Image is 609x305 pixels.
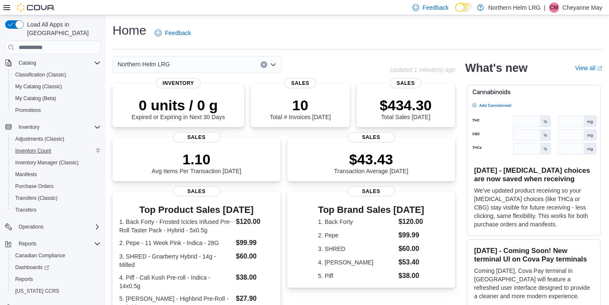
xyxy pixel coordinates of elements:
span: Sales [173,132,220,142]
button: Inventory Manager (Classic) [8,157,104,169]
div: Cheyanne May [549,3,559,13]
span: Inventory Count [12,146,101,156]
a: Dashboards [12,262,52,272]
button: Operations [2,221,104,233]
dd: $60.00 [236,251,274,261]
span: Sales [390,78,422,88]
span: Promotions [15,107,41,114]
button: Reports [15,239,40,249]
span: Load All Apps in [GEOGRAPHIC_DATA] [24,20,101,37]
span: Sales [173,186,220,196]
div: Total Sales [DATE] [380,97,432,120]
p: 0 units / 0 g [132,97,225,114]
h3: Top Product Sales [DATE] [119,205,274,215]
span: Sales [348,132,395,142]
span: Manifests [15,171,37,178]
a: Purchase Orders [12,181,57,191]
dd: $120.00 [236,217,274,227]
button: Operations [15,222,47,232]
button: Promotions [8,104,104,116]
span: Northern Helm LRG [118,59,170,69]
button: Catalog [15,58,39,68]
h3: [DATE] - Coming Soon! New terminal UI on Cova Pay terminals [474,246,593,263]
dd: $99.99 [236,238,274,248]
button: Catalog [2,57,104,69]
a: Adjustments (Classic) [12,134,68,144]
a: Classification (Classic) [12,70,70,80]
div: Avg Items Per Transaction [DATE] [152,151,241,174]
dd: $53.40 [398,257,424,267]
span: Dashboards [12,262,101,272]
button: [US_STATE] CCRS [8,285,104,297]
img: Cova [17,3,55,12]
span: Dashboards [15,264,49,271]
span: Washington CCRS [12,286,101,296]
svg: External link [597,66,602,71]
button: Purchase Orders [8,180,104,192]
a: Promotions [12,105,44,115]
dt: 4. [PERSON_NAME] [318,258,395,267]
a: Inventory Manager (Classic) [12,158,82,168]
span: My Catalog (Beta) [15,95,56,102]
dd: $27.90 [236,294,274,304]
div: Expired or Expiring in Next 30 Days [132,97,225,120]
button: Transfers (Classic) [8,192,104,204]
button: Inventory [15,122,43,132]
span: Operations [15,222,101,232]
dt: 5. Piff [318,272,395,280]
a: Dashboards [8,261,104,273]
dt: 2. Pepe [318,231,395,240]
span: Manifests [12,169,101,180]
span: Sales [284,78,316,88]
span: CM [550,3,558,13]
span: Inventory Manager (Classic) [15,159,79,166]
h2: What's new [465,61,527,75]
button: Adjustments (Classic) [8,133,104,145]
dt: 1. Back Forty [318,218,395,226]
span: Reports [15,239,101,249]
dd: $38.00 [398,271,424,281]
button: Open list of options [270,61,277,68]
p: $434.30 [380,97,432,114]
a: View allExternal link [575,65,602,71]
button: Manifests [8,169,104,180]
a: My Catalog (Classic) [12,82,66,92]
span: My Catalog (Classic) [12,82,101,92]
a: Transfers (Classic) [12,193,61,203]
a: Feedback [151,25,194,41]
span: Inventory [15,122,101,132]
span: Operations [19,223,44,230]
span: Inventory [19,124,39,131]
button: Reports [2,238,104,250]
span: Adjustments (Classic) [15,136,64,142]
span: Canadian Compliance [12,251,101,261]
span: [US_STATE] CCRS [15,288,59,294]
p: Coming [DATE], Cova Pay terminal in [GEOGRAPHIC_DATA] will feature a refreshed user interface des... [474,267,593,300]
span: Transfers [12,205,101,215]
p: Cheyanne May [562,3,602,13]
span: Catalog [19,60,36,66]
p: | [544,3,546,13]
button: My Catalog (Classic) [8,81,104,93]
span: Feedback [422,3,448,12]
span: Transfers (Classic) [12,193,101,203]
button: Reports [8,273,104,285]
button: Clear input [261,61,267,68]
p: Northern Helm LRG [488,3,540,13]
span: Reports [15,276,33,283]
a: Transfers [12,205,40,215]
button: Classification (Classic) [8,69,104,81]
h3: Top Brand Sales [DATE] [318,205,424,215]
dd: $38.00 [236,272,274,283]
span: Classification (Classic) [12,70,101,80]
span: Purchase Orders [12,181,101,191]
span: Transfers [15,207,36,213]
button: Canadian Compliance [8,250,104,261]
span: Inventory Count [15,147,51,154]
span: Inventory Manager (Classic) [12,158,101,168]
a: My Catalog (Beta) [12,93,60,103]
dd: $99.99 [398,230,424,240]
span: My Catalog (Beta) [12,93,101,103]
a: [US_STATE] CCRS [12,286,63,296]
